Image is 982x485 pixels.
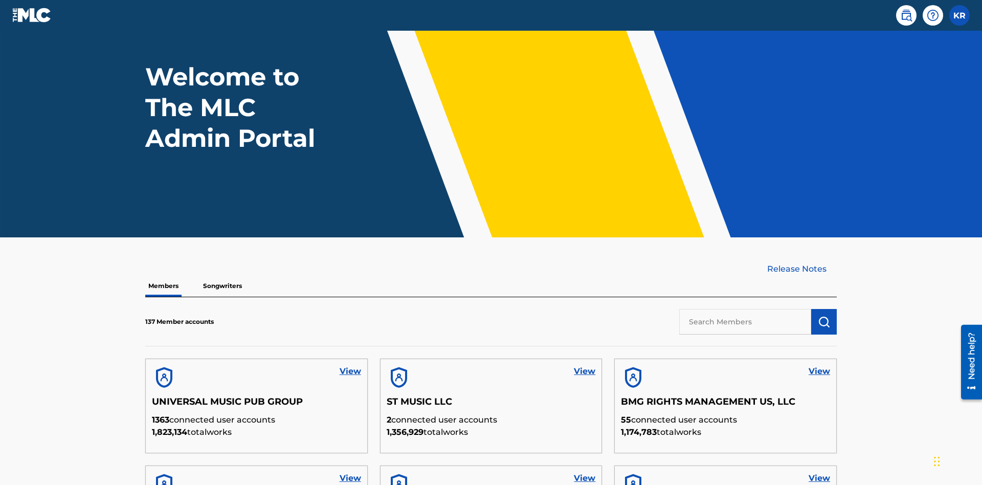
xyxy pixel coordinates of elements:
[896,5,917,26] a: Public Search
[621,426,830,438] p: total works
[679,309,811,335] input: Search Members
[387,427,423,437] span: 1,356,929
[900,9,912,21] img: search
[818,316,830,328] img: Search Works
[12,8,52,23] img: MLC Logo
[949,5,970,26] div: User Menu
[931,436,982,485] iframe: Chat Widget
[152,415,169,425] span: 1363
[145,275,182,297] p: Members
[621,396,830,414] h5: BMG RIGHTS MANAGEMENT US, LLC
[767,263,837,275] a: Release Notes
[621,414,830,426] p: connected user accounts
[152,427,187,437] span: 1,823,134
[934,446,940,477] div: Drag
[152,365,176,390] img: account
[953,321,982,405] iframe: Resource Center
[200,275,245,297] p: Songwriters
[387,396,596,414] h5: ST MUSIC LLC
[923,5,943,26] div: Help
[340,472,361,484] a: View
[387,415,391,425] span: 2
[152,396,361,414] h5: UNIVERSAL MUSIC PUB GROUP
[621,365,645,390] img: account
[340,365,361,378] a: View
[574,472,595,484] a: View
[809,365,830,378] a: View
[387,414,596,426] p: connected user accounts
[152,414,361,426] p: connected user accounts
[809,472,830,484] a: View
[621,427,657,437] span: 1,174,783
[145,61,337,153] h1: Welcome to The MLC Admin Portal
[152,426,361,438] p: total works
[387,365,411,390] img: account
[145,317,214,326] p: 137 Member accounts
[927,9,939,21] img: help
[621,415,631,425] span: 55
[387,426,596,438] p: total works
[574,365,595,378] a: View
